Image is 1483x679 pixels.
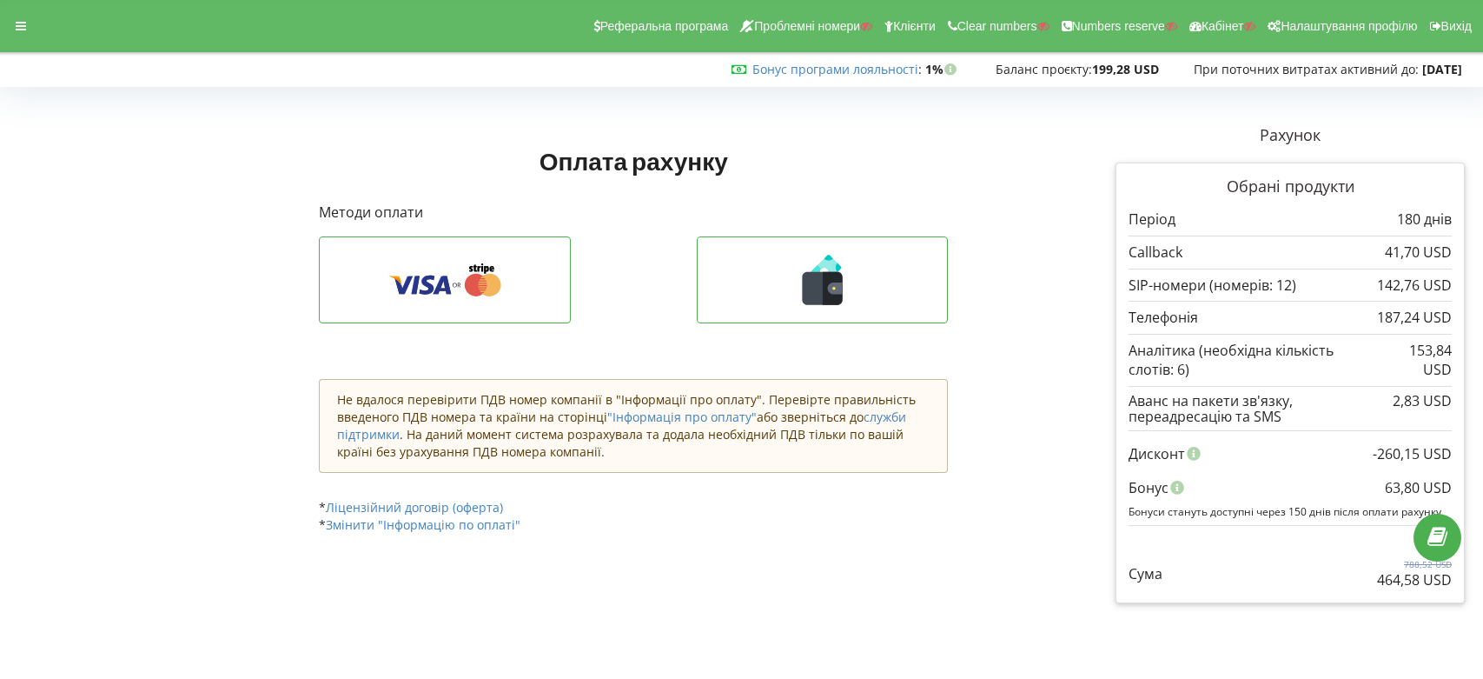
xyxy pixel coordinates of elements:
a: служби підтримки [337,409,906,443]
div: -260,15 USD [1373,437,1452,470]
h1: Оплата рахунку [319,145,948,176]
p: Бонуси стануть доступні через 150 днів після оплати рахунку [1129,504,1452,519]
p: Телефонія [1129,308,1198,328]
a: "Інформація про оплату" [607,409,757,425]
p: 180 днів [1397,210,1452,230]
p: Період [1129,210,1175,230]
p: Сума [1129,564,1162,584]
p: Аналітика (необхідна кількість слотів: 6) [1129,341,1381,381]
div: Бонус [1129,471,1452,504]
p: Callback [1129,243,1182,263]
p: Обрані продукти [1129,176,1452,198]
p: Методи оплати [319,203,948,223]
p: 464,58 USD [1377,570,1452,590]
span: Numbers reserve [1072,19,1165,33]
p: 142,76 USD [1377,276,1452,296]
span: Налаштування профілю [1281,19,1417,33]
strong: [DATE] [1422,61,1462,77]
a: Бонус програми лояльності [752,61,918,77]
span: Clear numbers [957,19,1037,33]
div: Аванс на пакети зв'язку, переадресацію та SMS [1129,393,1452,425]
p: 153,84 USD [1381,341,1452,381]
div: Не вдалося перевірити ПДВ номер компанії в "Інформації про оплату". Перевірте правильність введен... [319,379,948,473]
strong: 1% [925,61,961,77]
a: Ліцензійний договір (оферта) [326,499,503,516]
p: Рахунок [1116,124,1465,147]
div: 2,83 USD [1393,393,1452,409]
span: Клієнти [893,19,936,33]
span: При поточних витратах активний до: [1194,61,1419,77]
span: Реферальна програма [600,19,729,33]
span: Вихід [1441,19,1472,33]
p: 187,24 USD [1377,308,1452,328]
span: : [752,61,922,77]
span: Кабінет [1202,19,1244,33]
strong: 199,28 USD [1092,61,1159,77]
p: 788,52 USD [1377,558,1452,570]
div: Дисконт [1129,437,1452,470]
span: Баланс проєкту: [996,61,1092,77]
p: 41,70 USD [1385,243,1452,263]
p: SIP-номери (номерів: 12) [1129,276,1296,296]
a: Змінити "Інформацію по оплаті" [326,516,520,533]
span: Проблемні номери [754,19,860,33]
div: 63,80 USD [1385,471,1452,504]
